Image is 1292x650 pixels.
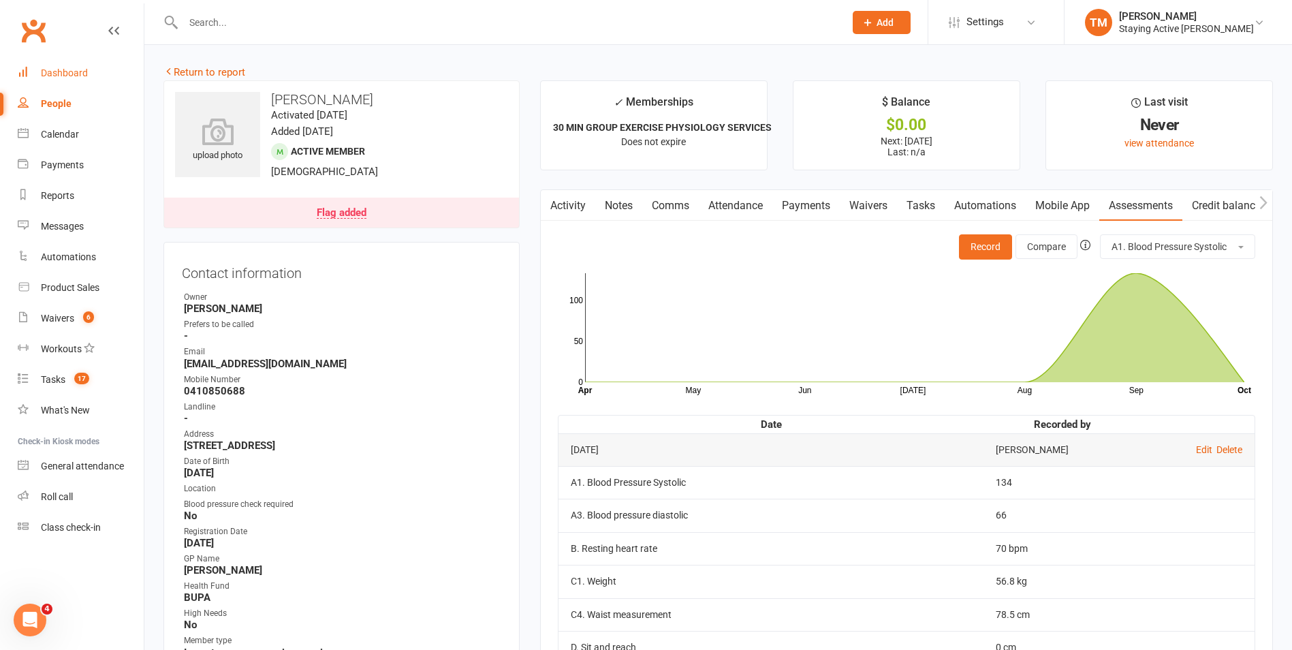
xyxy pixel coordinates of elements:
td: C4. Waist measurement [558,598,983,631]
a: Attendance [699,190,772,221]
div: Last visit [1131,93,1188,118]
a: Automations [18,242,144,273]
h3: Contact information [182,260,501,281]
div: Registration Date [184,525,501,538]
a: Product Sales [18,273,144,303]
div: Prefers to be called [184,318,501,331]
div: Flag added [317,208,366,219]
div: upload photo [175,118,260,163]
div: Dashboard [41,67,88,78]
td: B. Resting heart rate [558,532,983,565]
div: TM [1085,9,1112,36]
strong: [PERSON_NAME] [184,564,501,576]
a: Notes [595,190,642,221]
div: Automations [41,251,96,262]
a: What's New [18,395,144,426]
div: Waivers [41,313,74,324]
span: A1. Blood Pressure Systolic [1112,241,1227,252]
a: Activity [541,190,595,221]
a: Credit balance [1182,190,1270,221]
th: Date [558,416,983,433]
a: Assessments [1099,190,1182,221]
div: What's New [41,405,90,416]
a: Payments [772,190,840,221]
span: 4 [42,604,52,615]
strong: 30 MIN GROUP EXERCISE PHYSIOLOGY SERVICES [553,122,772,133]
div: [DATE] [571,445,971,455]
span: Does not expire [621,136,686,147]
div: Staying Active [PERSON_NAME] [1119,22,1254,35]
a: Return to report [163,66,245,78]
p: Next: [DATE] Last: n/a [806,136,1007,157]
a: Comms [642,190,699,221]
a: Edit [1196,444,1212,455]
div: Health Fund [184,580,501,593]
span: 6 [83,311,94,323]
td: [PERSON_NAME] [983,433,1140,466]
div: Payments [41,159,84,170]
iframe: Intercom live chat [14,604,46,636]
div: Reports [41,190,74,201]
a: Tasks 17 [18,365,144,395]
a: Automations [945,190,1026,221]
div: Never [1058,118,1260,132]
strong: - [184,412,501,424]
a: Waivers [840,190,897,221]
td: 56.8 kg [983,565,1140,598]
div: Class check-in [41,522,101,533]
span: Add [877,17,894,28]
a: Dashboard [18,58,144,89]
div: $0.00 [806,118,1007,132]
strong: 0410850688 [184,385,501,397]
strong: [PERSON_NAME] [184,303,501,315]
div: Workouts [41,343,82,354]
div: [PERSON_NAME] [1119,10,1254,22]
span: [DEMOGRAPHIC_DATA] [271,166,378,178]
div: GP Name [184,553,501,566]
th: Recorded by [983,416,1140,433]
a: Payments [18,150,144,181]
span: Settings [966,7,1004,37]
a: Roll call [18,482,144,512]
td: 66 [983,499,1140,531]
td: A1. Blood Pressure Systolic [558,466,983,499]
div: General attendance [41,461,124,471]
a: Messages [18,211,144,242]
h3: [PERSON_NAME] [175,92,508,107]
div: Mobile Number [184,373,501,386]
a: Workouts [18,334,144,365]
span: Active member [291,146,365,157]
a: Reports [18,181,144,211]
a: People [18,89,144,119]
div: Address [184,428,501,441]
div: Member type [184,634,501,647]
a: Waivers 6 [18,303,144,334]
span: 17 [74,373,89,384]
strong: BUPA [184,591,501,604]
div: Calendar [41,129,79,140]
time: Activated [DATE] [271,109,347,121]
a: Mobile App [1026,190,1099,221]
div: Product Sales [41,282,99,293]
a: view attendance [1124,138,1194,149]
strong: [DATE] [184,467,501,479]
td: 134 [983,466,1140,499]
a: Calendar [18,119,144,150]
div: High Needs [184,607,501,620]
strong: [DATE] [184,537,501,549]
div: Owner [184,291,501,304]
a: Tasks [897,190,945,221]
td: A3. Blood pressure diastolic [558,499,983,531]
div: Email [184,345,501,358]
strong: [EMAIL_ADDRESS][DOMAIN_NAME] [184,358,501,370]
div: Landline [184,401,501,414]
td: 78.5 cm [983,598,1140,631]
div: Blood pressure check required [184,498,501,511]
div: $ Balance [882,93,930,118]
a: Class kiosk mode [18,512,144,543]
time: Added [DATE] [271,125,333,138]
strong: No [184,510,501,522]
button: Compare [1015,234,1077,259]
div: Tasks [41,374,65,385]
div: Date of Birth [184,455,501,468]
